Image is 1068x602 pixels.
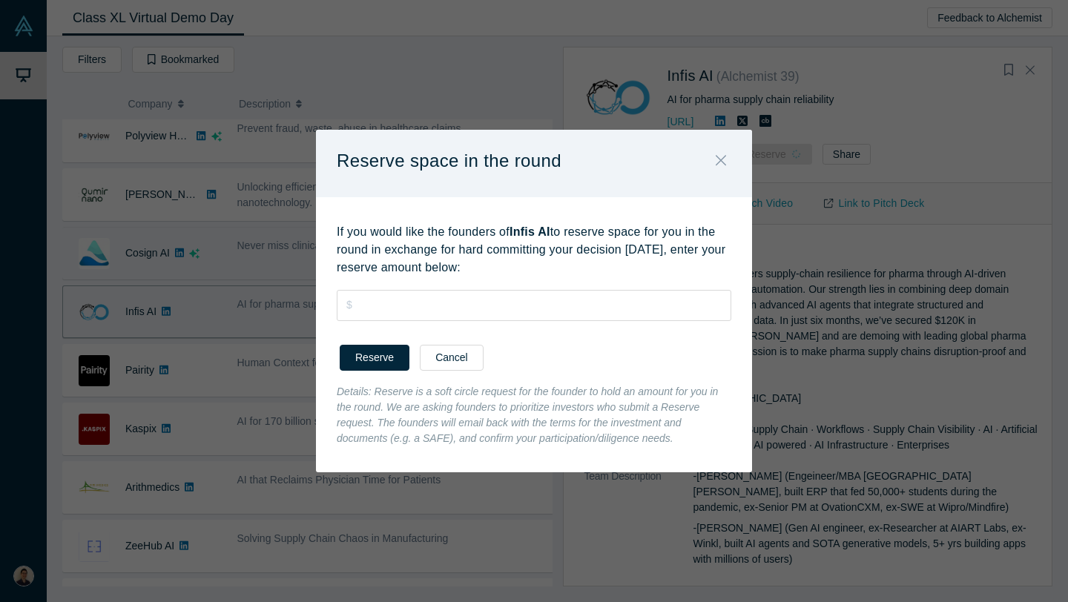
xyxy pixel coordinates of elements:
[705,145,736,177] button: Close
[420,345,484,371] button: Cancel
[510,225,550,238] strong: Infis AI
[340,345,409,371] button: Reserve
[316,384,752,472] div: Details: Reserve is a soft circle request for the founder to hold an amount for you in the round....
[337,145,561,176] p: Reserve space in the round
[337,290,731,321] input: $
[337,223,731,277] p: If you would like the founders of to reserve space for you in the round in exchange for hard comm...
